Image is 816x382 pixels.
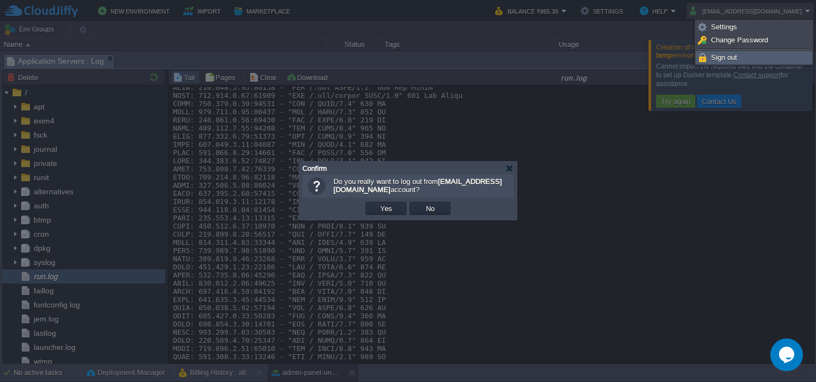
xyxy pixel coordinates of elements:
[711,53,737,61] span: Sign out
[423,204,438,213] button: No
[711,36,768,44] span: Change Password
[770,338,805,371] iframe: chat widget
[696,21,812,33] a: Settings
[696,34,812,46] a: Change Password
[302,164,327,172] span: Confirm
[377,204,395,213] button: Yes
[696,52,812,64] a: Sign out
[333,177,502,194] span: Do you really want to log out from account?
[711,23,737,31] span: Settings
[333,177,502,194] b: [EMAIL_ADDRESS][DOMAIN_NAME]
